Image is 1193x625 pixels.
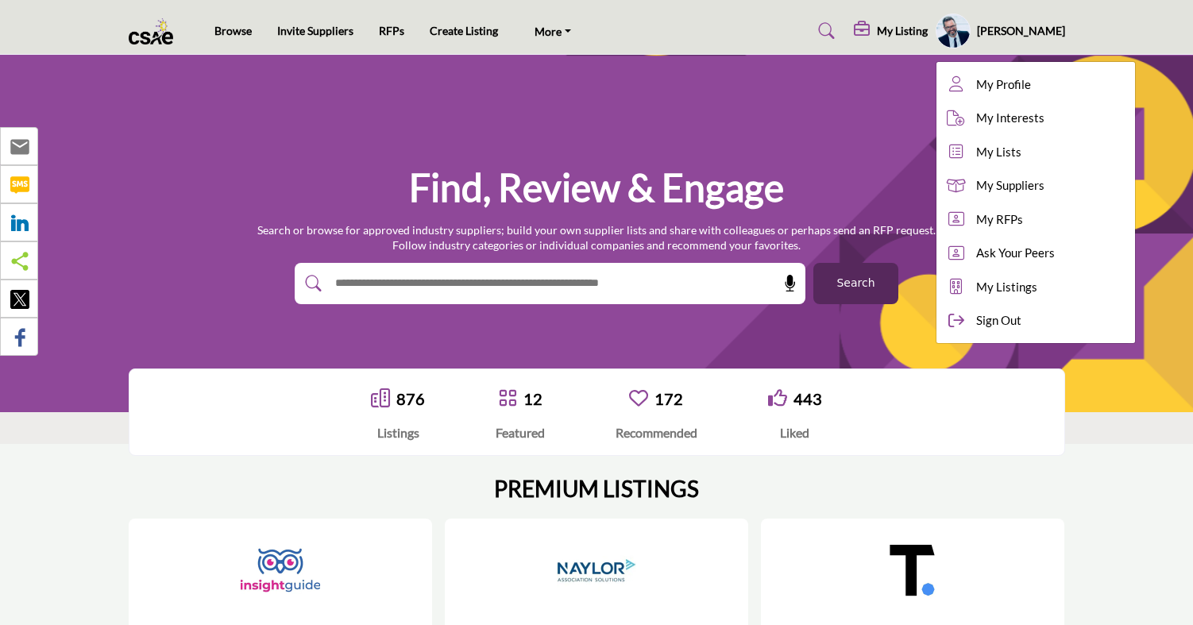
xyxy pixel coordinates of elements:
div: Featured [496,423,545,442]
a: Invite Suppliers [277,24,353,37]
a: My Listings [936,270,1135,304]
span: Ask Your Peers [976,244,1055,262]
span: Search [836,275,874,291]
button: Search [813,263,898,304]
img: Insight Guide [241,530,320,610]
a: My RFPs [936,203,1135,237]
span: My Listings [976,278,1037,296]
div: My Listing [854,21,928,41]
a: Search [803,18,845,44]
div: Liked [768,423,822,442]
i: Go to Liked [768,388,787,407]
img: Naylor Associations Sol... [557,530,636,610]
button: Show hide supplier dropdown [936,14,971,48]
a: 12 [523,389,542,408]
a: 443 [793,389,822,408]
a: Ask Your Peers [936,236,1135,270]
a: My Profile [936,68,1135,102]
div: Recommended [616,423,697,442]
a: My Interests [936,101,1135,135]
a: More [523,20,582,42]
a: Create Listing [430,24,498,37]
a: Go to Recommended [629,388,648,410]
a: My Lists [936,135,1135,169]
span: My Lists [976,143,1021,161]
img: Twirling Umbrellas Ltd. [873,530,952,610]
a: Go to Featured [498,388,517,410]
h5: My Listing [877,24,928,38]
span: My Profile [976,75,1031,94]
span: Sign Out [976,311,1021,330]
a: RFPs [379,24,404,37]
h2: PREMIUM LISTINGS [494,476,699,503]
a: Browse [214,24,252,37]
span: My Interests [976,109,1044,127]
h5: [PERSON_NAME] [977,23,1065,39]
img: Site Logo [129,18,182,44]
span: My Suppliers [976,176,1044,195]
p: Search or browse for approved industry suppliers; build your own supplier lists and share with co... [257,222,936,253]
div: Listings [371,423,425,442]
span: My RFPs [976,210,1023,229]
a: 172 [654,389,683,408]
a: My Suppliers [936,168,1135,203]
a: 876 [396,389,425,408]
h1: Find, Review & Engage [409,163,784,212]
